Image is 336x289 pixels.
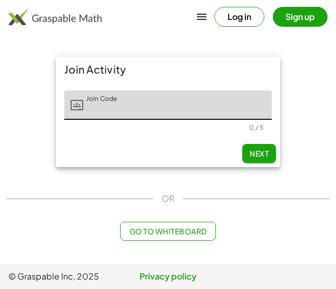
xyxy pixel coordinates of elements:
[115,270,221,283] a: Privacy policy
[120,222,215,241] button: Go to Whiteboard
[250,149,269,158] span: Next
[129,226,206,236] span: Go to Whiteboard
[214,7,264,27] button: Log in
[249,123,263,131] div: 0 / 5
[56,57,280,82] div: Join Activity
[8,270,115,283] span: © Graspable Inc, 2025
[273,7,328,27] button: Sign up
[242,144,276,163] button: Next
[162,192,174,205] span: OR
